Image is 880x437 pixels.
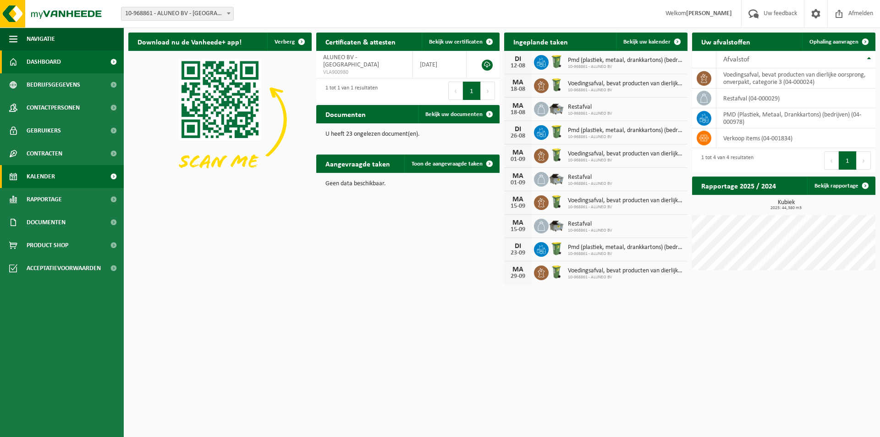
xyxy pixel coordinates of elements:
[839,151,857,170] button: 1
[128,51,312,188] img: Download de VHEPlus App
[568,80,683,88] span: Voedingsafval, bevat producten van dierlijke oorsprong, onverpakt, categorie 3
[568,134,683,140] span: 10-968861 - ALUNEO BV
[549,147,564,163] img: WB-0140-HPE-GN-50
[568,57,683,64] span: Pmd (plastiek, metaal, drankkartons) (bedrijven)
[321,81,378,101] div: 1 tot 1 van 1 resultaten
[568,181,612,187] span: 10-968861 - ALUNEO BV
[568,244,683,251] span: Pmd (plastiek, metaal, drankkartons) (bedrijven)
[509,243,527,250] div: DI
[27,188,62,211] span: Rapportage
[568,64,683,70] span: 10-968861 - ALUNEO BV
[697,206,875,210] span: 2025: 44,380 m3
[27,28,55,50] span: Navigatie
[509,203,527,210] div: 15-09
[568,158,683,163] span: 10-968861 - ALUNEO BV
[316,33,405,50] h2: Certificaten & attesten
[509,133,527,139] div: 26-08
[568,221,612,228] span: Restafval
[697,199,875,210] h3: Kubiek
[121,7,234,21] span: 10-968861 - ALUNEO BV - HUIZINGEN
[509,102,527,110] div: MA
[549,264,564,280] img: WB-0140-HPE-GN-50
[857,151,871,170] button: Next
[716,128,875,148] td: verkoop items (04-001834)
[27,165,55,188] span: Kalender
[509,250,527,256] div: 23-09
[27,142,62,165] span: Contracten
[568,205,683,210] span: 10-968861 - ALUNEO BV
[716,108,875,128] td: PMD (Plastiek, Metaal, Drankkartons) (bedrijven) (04-000978)
[568,150,683,158] span: Voedingsafval, bevat producten van dierlijke oorsprong, onverpakt, categorie 3
[323,69,406,76] span: VLA900980
[509,156,527,163] div: 01-09
[325,181,490,187] p: Geen data beschikbaar.
[316,105,375,123] h2: Documenten
[27,73,80,96] span: Bedrijfsgegevens
[549,217,564,233] img: WB-5000-GAL-GY-01
[27,50,61,73] span: Dashboard
[716,89,875,108] td: restafval (04-000029)
[568,104,612,111] span: Restafval
[509,196,527,203] div: MA
[481,82,495,100] button: Next
[616,33,687,51] a: Bekijk uw kalender
[568,174,612,181] span: Restafval
[27,96,80,119] span: Contactpersonen
[429,39,483,45] span: Bekijk uw certificaten
[568,251,683,257] span: 10-968861 - ALUNEO BV
[463,82,481,100] button: 1
[325,131,490,138] p: U heeft 23 ongelezen document(en).
[509,55,527,63] div: DI
[418,105,499,123] a: Bekijk uw documenten
[448,82,463,100] button: Previous
[275,39,295,45] span: Verberg
[802,33,874,51] a: Ophaling aanvragen
[549,194,564,210] img: WB-0140-HPE-GN-50
[27,257,101,280] span: Acceptatievoorwaarden
[316,155,399,172] h2: Aangevraagde taken
[509,172,527,180] div: MA
[27,119,61,142] span: Gebruikers
[509,126,527,133] div: DI
[121,7,233,20] span: 10-968861 - ALUNEO BV - HUIZINGEN
[267,33,311,51] button: Verberg
[509,86,527,93] div: 18-08
[692,177,785,194] h2: Rapportage 2025 / 2024
[809,39,858,45] span: Ophaling aanvragen
[425,111,483,117] span: Bekijk uw documenten
[549,171,564,186] img: WB-5000-GAL-GY-01
[422,33,499,51] a: Bekijk uw certificaten
[697,150,753,171] div: 1 tot 4 van 4 resultaten
[549,54,564,69] img: WB-0240-HPE-GN-50
[549,124,564,139] img: WB-0240-HPE-GN-50
[27,234,68,257] span: Product Shop
[412,161,483,167] span: Toon de aangevraagde taken
[509,79,527,86] div: MA
[413,51,467,78] td: [DATE]
[686,10,732,17] strong: [PERSON_NAME]
[692,33,759,50] h2: Uw afvalstoffen
[509,266,527,273] div: MA
[323,54,379,68] span: ALUNEO BV - [GEOGRAPHIC_DATA]
[623,39,671,45] span: Bekijk uw kalender
[568,228,612,233] span: 10-968861 - ALUNEO BV
[549,241,564,256] img: WB-0240-HPE-GN-50
[549,77,564,93] img: WB-0140-HPE-GN-50
[509,227,527,233] div: 15-09
[509,273,527,280] div: 29-09
[807,177,874,195] a: Bekijk rapportage
[716,68,875,89] td: voedingsafval, bevat producten van dierlijke oorsprong, onverpakt, categorie 3 (04-000024)
[509,63,527,69] div: 12-08
[128,33,251,50] h2: Download nu de Vanheede+ app!
[509,219,527,227] div: MA
[568,88,683,93] span: 10-968861 - ALUNEO BV
[568,267,683,275] span: Voedingsafval, bevat producten van dierlijke oorsprong, onverpakt, categorie 3
[504,33,577,50] h2: Ingeplande taken
[509,110,527,116] div: 18-08
[549,100,564,116] img: WB-5000-GAL-GY-01
[509,180,527,186] div: 01-09
[509,149,527,156] div: MA
[568,275,683,280] span: 10-968861 - ALUNEO BV
[568,111,612,116] span: 10-968861 - ALUNEO BV
[568,127,683,134] span: Pmd (plastiek, metaal, drankkartons) (bedrijven)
